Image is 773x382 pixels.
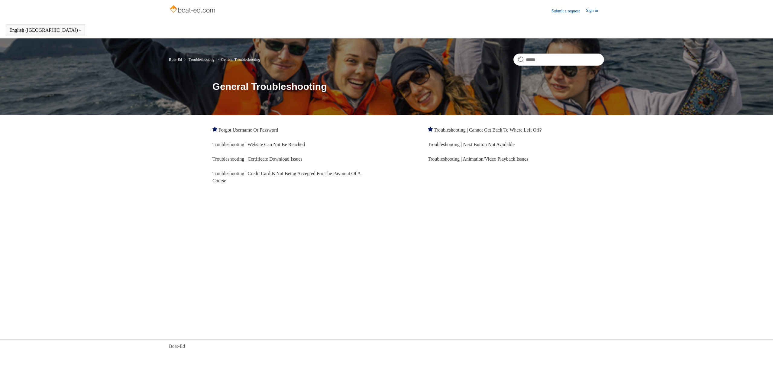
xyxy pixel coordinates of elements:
a: Forgot Username Or Password [218,127,278,132]
a: Troubleshooting | Website Can Not Be Reached [212,142,305,147]
button: English ([GEOGRAPHIC_DATA]) [9,28,82,33]
a: Troubleshooting | Cannot Get Back To Where Left Off? [434,127,542,132]
li: Boat-Ed [169,57,183,62]
h1: General Troubleshooting [212,79,604,94]
a: Boat-Ed [169,57,182,62]
a: Troubleshooting | Credit Card Is Not Being Accepted For The Payment Of A Course [212,171,361,183]
a: Boat-Ed [169,343,185,350]
li: General Troubleshooting [215,57,260,62]
input: Search [513,54,604,66]
svg: Promoted article [212,127,217,132]
a: Submit a request [551,8,586,14]
a: Troubleshooting | Certificate Download Issues [212,156,302,162]
svg: Promoted article [428,127,433,132]
a: Troubleshooting | Next Button Not Available [428,142,515,147]
a: Sign in [586,7,604,15]
li: Troubleshooting [183,57,215,62]
a: General Troubleshooting [221,57,260,62]
a: Troubleshooting | Animation/Video Playback Issues [428,156,528,162]
img: Boat-Ed Help Center home page [169,4,217,16]
a: Troubleshooting [189,57,214,62]
div: Live chat [753,362,768,377]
